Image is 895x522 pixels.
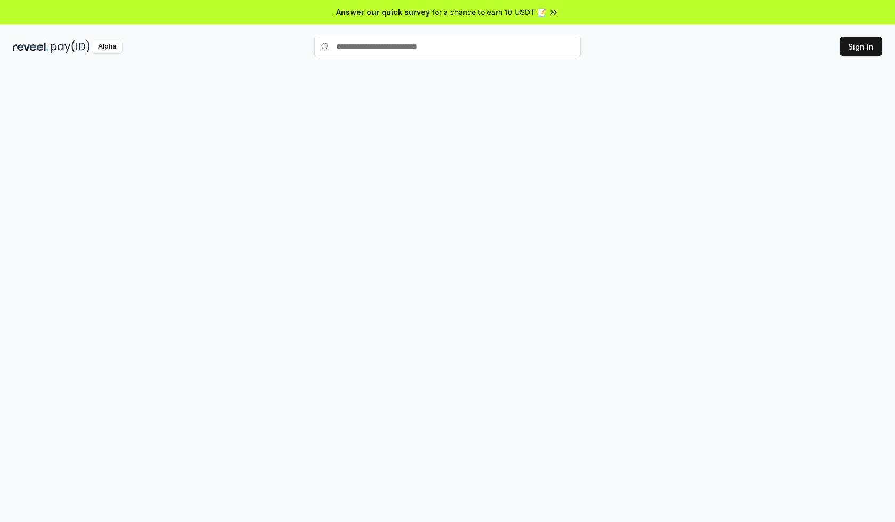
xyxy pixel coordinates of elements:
[336,6,430,18] span: Answer our quick survey
[51,40,90,53] img: pay_id
[92,40,122,53] div: Alpha
[13,40,48,53] img: reveel_dark
[432,6,546,18] span: for a chance to earn 10 USDT 📝
[840,37,882,56] button: Sign In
